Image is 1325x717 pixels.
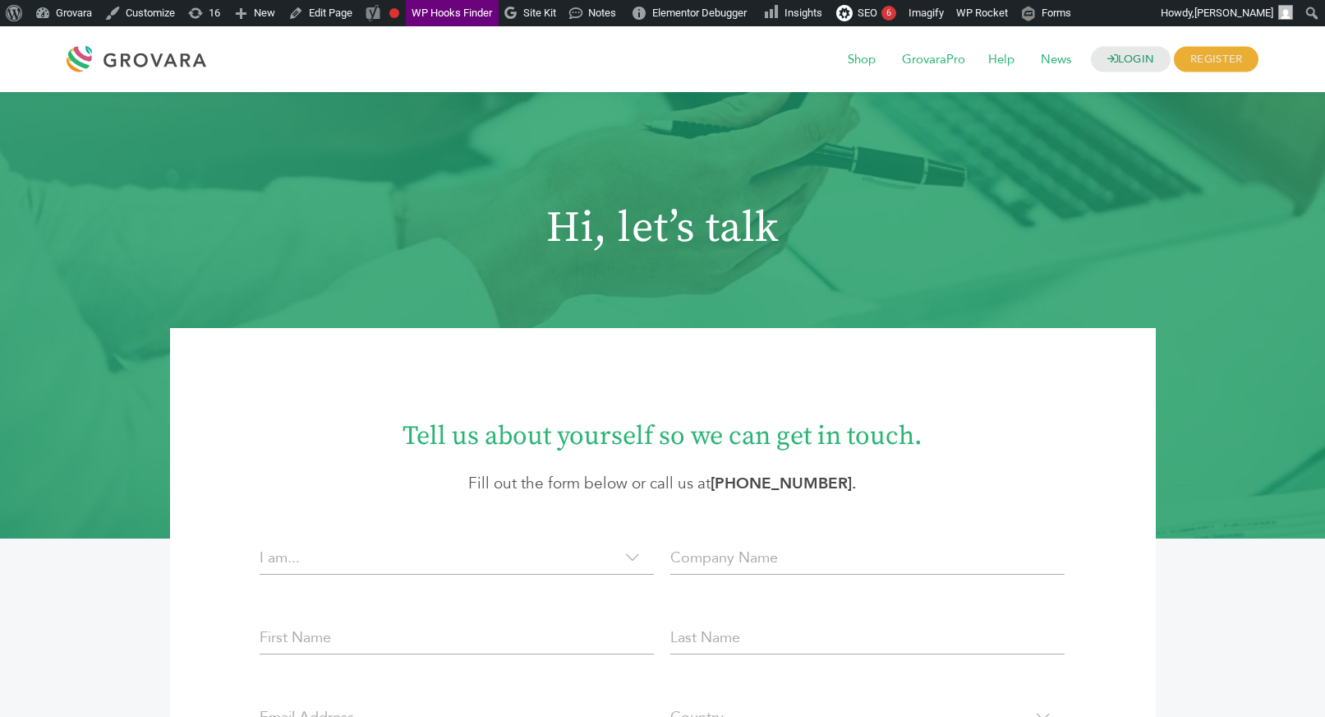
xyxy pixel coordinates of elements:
[858,7,877,19] span: SEO
[711,473,857,494] strong: .
[836,51,887,69] a: Shop
[1091,47,1171,72] a: LOGIN
[523,7,556,19] span: Site Kit
[670,547,778,569] label: Company Name
[1194,7,1273,19] span: [PERSON_NAME]
[881,6,896,21] div: 6
[1029,51,1083,69] a: News
[389,8,399,18] div: Focus keyphrase not set
[977,51,1026,69] a: Help
[890,51,977,69] a: GrovaraPro
[784,7,822,19] span: Insights
[670,627,740,649] label: Last Name
[219,472,1106,496] p: Fill out the form below or call us at
[1029,44,1083,76] span: News
[260,627,331,649] label: First Name
[977,44,1026,76] span: Help
[711,473,852,494] a: [PHONE_NUMBER]
[836,44,887,76] span: Shop
[890,44,977,76] span: GrovaraPro
[1174,47,1258,72] span: REGISTER
[219,407,1106,455] h1: Tell us about yourself so we can get in touch.
[96,203,1230,254] h1: Hi, let’s talk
